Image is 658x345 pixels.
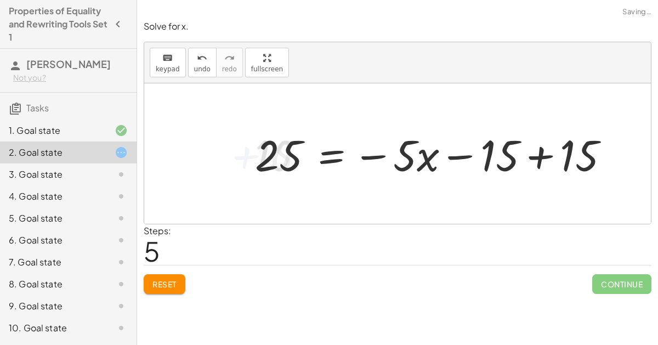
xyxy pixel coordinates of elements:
span: 5 [144,234,160,268]
div: 5. Goal state [9,212,97,225]
button: keyboardkeypad [150,48,186,77]
div: 7. Goal state [9,256,97,269]
i: Task not started. [115,234,128,247]
i: keyboard [162,52,173,65]
label: Steps: [144,225,171,236]
i: Task not started. [115,278,128,291]
span: Saving… [622,7,651,18]
i: Task started. [115,146,128,159]
span: fullscreen [251,65,283,73]
i: Task finished and correct. [115,124,128,137]
i: Task not started. [115,321,128,335]
span: [PERSON_NAME] [26,58,111,70]
i: Task not started. [115,256,128,269]
button: undoundo [188,48,217,77]
p: Solve for x. [144,20,651,33]
span: redo [222,65,237,73]
span: Tasks [26,102,49,114]
button: Reset [144,274,185,294]
i: undo [197,52,207,65]
span: undo [194,65,211,73]
div: 8. Goal state [9,278,97,291]
button: fullscreen [245,48,289,77]
div: 2. Goal state [9,146,97,159]
div: 10. Goal state [9,321,97,335]
div: 3. Goal state [9,168,97,181]
i: Task not started. [115,212,128,225]
button: redoredo [216,48,243,77]
i: Task not started. [115,168,128,181]
div: 6. Goal state [9,234,97,247]
div: 4. Goal state [9,190,97,203]
span: keypad [156,65,180,73]
i: Task not started. [115,190,128,203]
div: Not you? [13,72,128,83]
i: redo [224,52,235,65]
span: Reset [152,279,177,289]
h4: Properties of Equality and Rewriting Tools Set 1 [9,4,108,44]
div: 9. Goal state [9,299,97,313]
div: 1. Goal state [9,124,97,137]
i: Task not started. [115,299,128,313]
